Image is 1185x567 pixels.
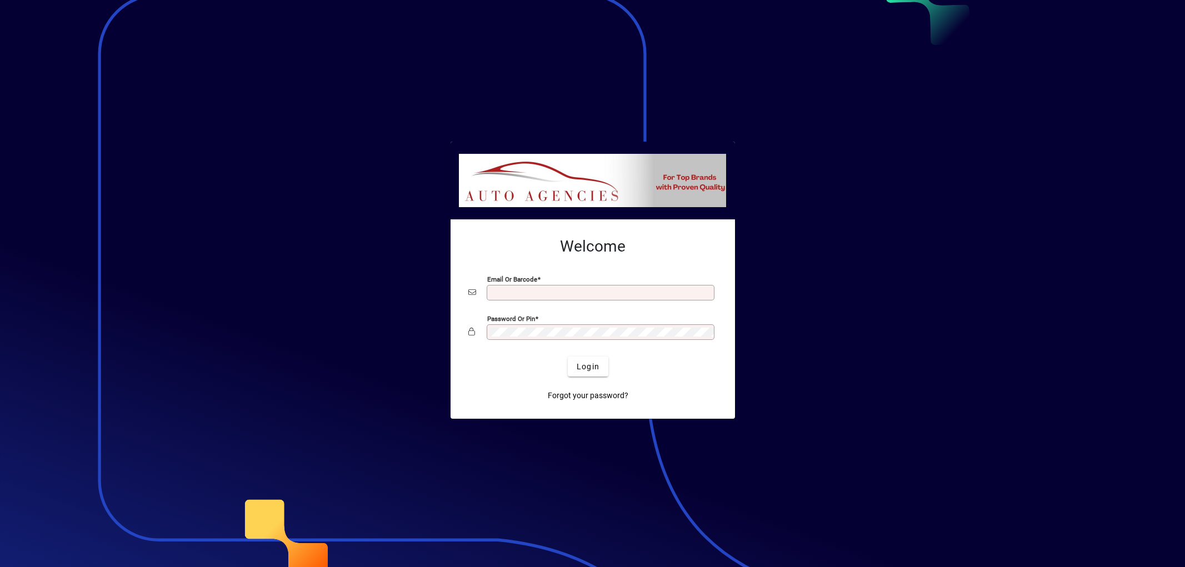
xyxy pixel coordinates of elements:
button: Login [568,357,608,377]
span: Forgot your password? [548,390,628,402]
mat-label: Email or Barcode [487,275,537,283]
a: Forgot your password? [543,385,633,405]
h2: Welcome [468,237,717,256]
span: Login [577,361,599,373]
mat-label: Password or Pin [487,315,535,323]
